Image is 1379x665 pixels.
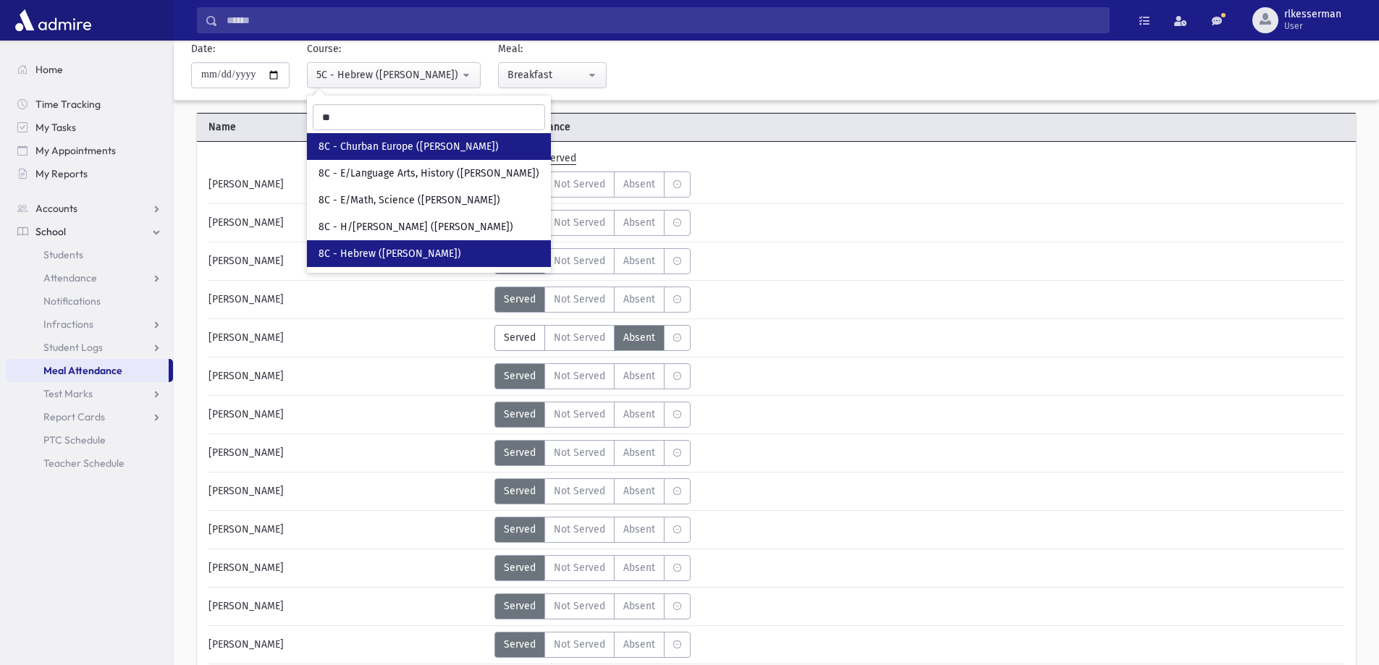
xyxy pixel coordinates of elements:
[208,177,284,192] span: [PERSON_NAME]
[494,210,691,236] div: MeaStatus
[6,428,173,452] a: PTC Schedule
[35,63,63,76] span: Home
[494,402,691,428] div: MeaStatus
[554,407,605,422] span: Not Served
[208,407,284,422] span: [PERSON_NAME]
[208,483,284,499] span: [PERSON_NAME]
[35,98,101,111] span: Time Tracking
[307,62,481,88] button: 5C - Hebrew (Mrs. Jurkanski)
[494,440,691,466] div: MeaStatus
[507,67,586,82] div: Breakfast
[43,433,106,446] span: PTC Schedule
[43,364,122,377] span: Meal Attendance
[504,445,536,460] span: Served
[1284,9,1341,20] span: rlkesserman
[623,483,655,499] span: Absent
[6,336,173,359] a: Student Logs
[554,215,605,230] span: Not Served
[494,171,691,198] div: MeaStatus
[43,457,125,470] span: Teacher Schedule
[623,368,655,384] span: Absent
[313,104,545,130] input: Search
[197,119,486,135] span: Name
[43,295,101,308] span: Notifications
[623,445,655,460] span: Absent
[208,560,284,575] span: [PERSON_NAME]
[6,289,173,313] a: Notifications
[208,253,284,268] span: [PERSON_NAME]
[319,193,500,208] span: 8C - E/Math, Science ([PERSON_NAME])
[319,140,499,154] span: 8C - Churban Europe ([PERSON_NAME])
[554,330,605,345] span: Not Served
[208,445,284,460] span: [PERSON_NAME]
[319,220,513,234] span: 8C - H/[PERSON_NAME] ([PERSON_NAME])
[494,248,691,274] div: MeaStatus
[6,266,173,289] a: Attendance
[6,359,169,382] a: Meal Attendance
[208,368,284,384] span: [PERSON_NAME]
[504,598,536,614] span: Served
[504,522,536,537] span: Served
[623,560,655,575] span: Absent
[504,330,536,345] span: Served
[623,292,655,307] span: Absent
[12,6,95,35] img: AdmirePro
[554,560,605,575] span: Not Served
[494,363,691,389] div: MeaStatus
[43,410,105,423] span: Report Cards
[504,483,536,499] span: Served
[218,7,1109,33] input: Search
[623,253,655,268] span: Absent
[43,318,93,331] span: Infractions
[554,177,605,192] span: Not Served
[208,292,284,307] span: [PERSON_NAME]
[35,121,76,134] span: My Tasks
[623,522,655,537] span: Absent
[319,166,539,181] span: 8C - E/Language Arts, History ([PERSON_NAME])
[494,287,691,313] div: MeaStatus
[623,177,655,192] span: Absent
[6,243,173,266] a: Students
[504,292,536,307] span: Served
[208,598,284,614] span: [PERSON_NAME]
[494,593,691,619] div: MeaStatus
[554,522,605,537] span: Not Served
[35,225,66,238] span: School
[554,253,605,268] span: Not Served
[504,637,536,652] span: Served
[494,517,691,543] div: MeaStatus
[6,382,173,405] a: Test Marks
[494,632,691,658] div: MeaStatus
[554,637,605,652] span: Not Served
[623,407,655,422] span: Absent
[191,41,215,56] label: Date:
[43,248,83,261] span: Students
[554,598,605,614] span: Not Served
[35,144,116,157] span: My Appointments
[208,330,284,345] span: [PERSON_NAME]
[494,478,691,504] div: MeaStatus
[486,119,776,135] span: Meal Attendance
[208,522,284,537] span: [PERSON_NAME]
[6,405,173,428] a: Report Cards
[504,407,536,422] span: Served
[43,271,97,284] span: Attendance
[504,368,536,384] span: Served
[6,93,173,116] a: Time Tracking
[6,197,173,220] a: Accounts
[35,167,88,180] span: My Reports
[494,325,691,351] div: MeaStatus
[43,387,93,400] span: Test Marks
[6,220,173,243] a: School
[623,598,655,614] span: Absent
[554,368,605,384] span: Not Served
[6,452,173,475] a: Teacher Schedule
[6,58,173,81] a: Home
[554,483,605,499] span: Not Served
[498,41,523,56] label: Meal:
[623,215,655,230] span: Absent
[494,555,691,581] div: MeaStatus
[623,637,655,652] span: Absent
[35,202,77,215] span: Accounts
[6,139,173,162] a: My Appointments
